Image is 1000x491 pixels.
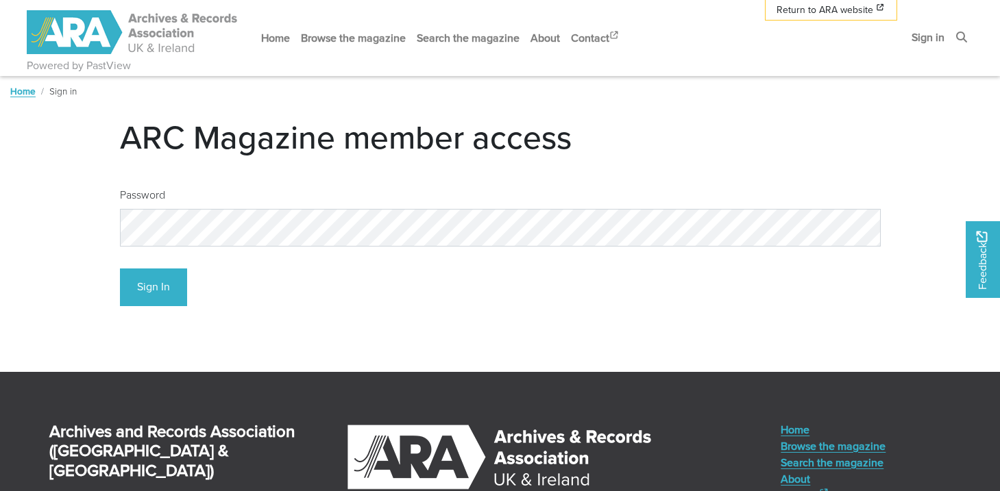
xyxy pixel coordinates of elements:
[256,20,295,56] a: Home
[781,454,886,470] a: Search the magazine
[120,187,165,203] label: Password
[27,3,239,62] a: ARA - ARC Magazine | Powered by PastView logo
[49,419,295,482] strong: Archives and Records Association ([GEOGRAPHIC_DATA] & [GEOGRAPHIC_DATA])
[27,58,131,74] a: Powered by PastView
[49,84,77,98] span: Sign in
[906,19,950,55] a: Sign in
[781,438,886,454] a: Browse the magazine
[27,10,239,54] img: ARA - ARC Magazine | Powered by PastView
[120,117,881,157] h1: ARC Magazine member access
[781,421,886,438] a: Home
[781,470,886,487] a: About
[974,231,990,289] span: Feedback
[120,268,187,306] button: Sign In
[411,20,525,56] a: Search the magazine
[525,20,565,56] a: About
[565,20,626,56] a: Contact
[777,3,873,17] span: Return to ARA website
[10,84,36,98] a: Home
[295,20,411,56] a: Browse the magazine
[966,221,1000,298] a: Would you like to provide feedback?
